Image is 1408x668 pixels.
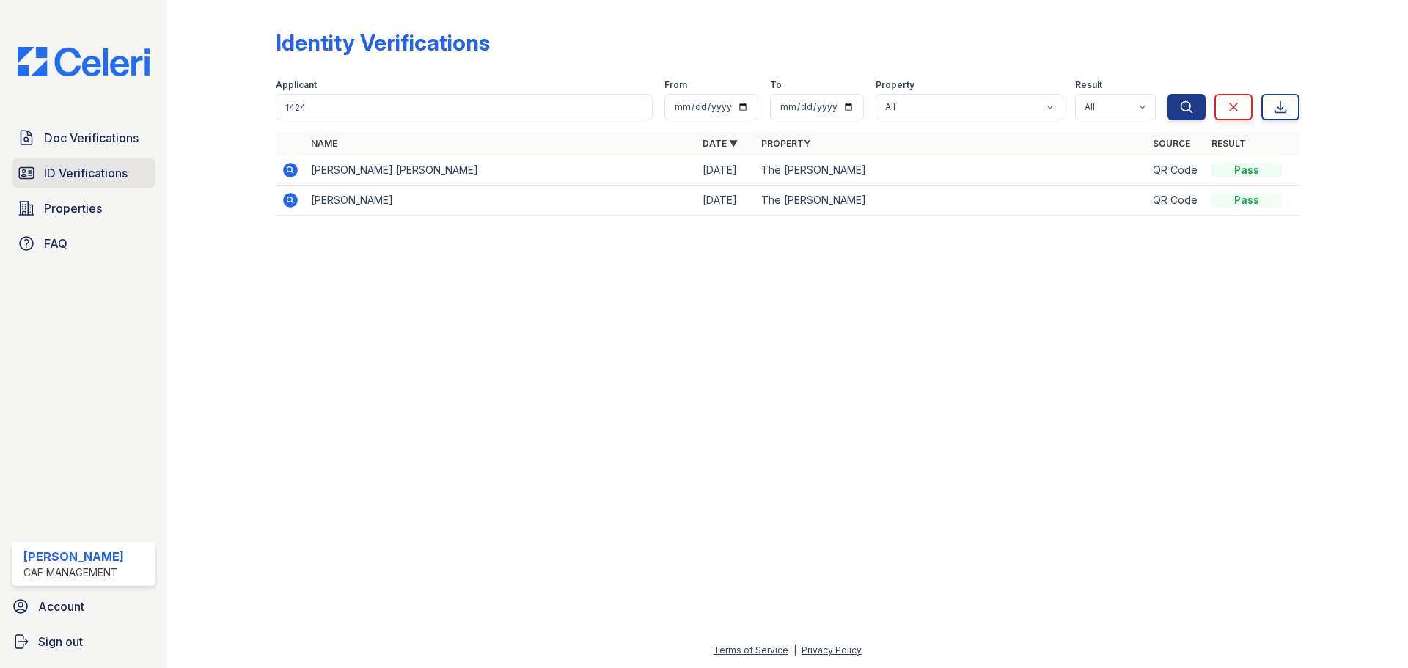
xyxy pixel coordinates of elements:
td: QR Code [1147,186,1206,216]
div: Pass [1211,163,1282,177]
label: Applicant [276,79,317,91]
span: Properties [44,199,102,217]
td: [DATE] [697,155,755,186]
td: The [PERSON_NAME] [755,155,1147,186]
div: | [793,645,796,656]
span: Account [38,598,84,615]
span: Sign out [38,633,83,650]
a: Result [1211,138,1246,149]
td: [PERSON_NAME] [305,186,697,216]
a: Terms of Service [714,645,788,656]
a: Source [1153,138,1190,149]
label: To [770,79,782,91]
span: FAQ [44,235,67,252]
a: Properties [12,194,155,223]
td: [PERSON_NAME] [PERSON_NAME] [305,155,697,186]
label: Result [1075,79,1102,91]
div: Pass [1211,193,1282,208]
td: QR Code [1147,155,1206,186]
label: From [664,79,687,91]
label: Property [876,79,914,91]
input: Search by name or phone number [276,94,653,120]
a: Privacy Policy [802,645,862,656]
a: Property [761,138,810,149]
div: [PERSON_NAME] [23,548,124,565]
a: ID Verifications [12,158,155,188]
div: CAF Management [23,565,124,580]
a: FAQ [12,229,155,258]
a: Date ▼ [703,138,738,149]
img: CE_Logo_Blue-a8612792a0a2168367f1c8372b55b34899dd931a85d93a1a3d3e32e68fde9ad4.png [6,47,161,76]
span: ID Verifications [44,164,128,182]
a: Name [311,138,337,149]
a: Account [6,592,161,621]
a: Sign out [6,627,161,656]
span: Doc Verifications [44,129,139,147]
div: Identity Verifications [276,29,490,56]
td: [DATE] [697,186,755,216]
a: Doc Verifications [12,123,155,153]
td: The [PERSON_NAME] [755,186,1147,216]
